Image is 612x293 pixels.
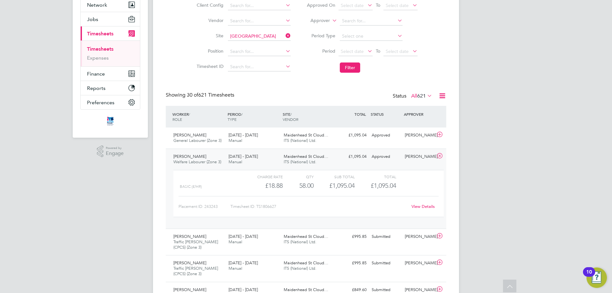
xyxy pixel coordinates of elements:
[393,92,433,101] div: Status
[336,231,369,242] div: £995.85
[284,159,317,165] span: ITS (National) Ltd.
[386,48,409,54] span: Select date
[195,33,223,39] label: Site
[283,180,314,191] div: 58.00
[284,154,328,159] span: Maidenhead St Cloud…
[417,93,426,99] span: 621
[284,287,328,292] span: Maidenhead St Cloud…
[411,93,432,99] label: All
[374,1,382,9] span: To
[281,108,336,125] div: SITE
[386,3,409,8] span: Select date
[341,48,364,54] span: Select date
[87,85,106,91] span: Reports
[229,287,258,292] span: [DATE] - [DATE]
[87,16,98,22] span: Jobs
[81,26,140,40] button: Timesheets
[283,173,314,180] div: QTY
[229,266,242,271] span: Manual
[229,234,258,239] span: [DATE] - [DATE]
[284,260,328,266] span: Maidenhead St Cloud…
[307,33,335,39] label: Period Type
[369,151,402,162] div: Approved
[340,62,360,73] button: Filter
[336,130,369,141] div: £1,095.04
[340,32,403,41] input: Select one
[229,239,242,245] span: Manual
[81,67,140,81] button: Finance
[402,231,435,242] div: [PERSON_NAME]
[106,116,115,126] img: itsconstruction-logo-retina.png
[229,260,258,266] span: [DATE] - [DATE]
[173,234,206,239] span: [PERSON_NAME]
[307,48,335,54] label: Period
[402,151,435,162] div: [PERSON_NAME]
[87,46,113,52] a: Timesheets
[228,47,291,56] input: Search for...
[301,18,330,24] label: Approver
[314,173,355,180] div: Sub Total
[228,117,237,122] span: TYPE
[97,145,124,157] a: Powered byEngage
[87,31,113,37] span: Timesheets
[341,3,364,8] span: Select date
[369,258,402,268] div: Submitted
[229,159,242,165] span: Manual
[81,81,140,95] button: Reports
[229,154,258,159] span: [DATE] - [DATE]
[228,32,291,41] input: Search for...
[173,159,221,165] span: Welfare Labourer (Zone 3)
[336,151,369,162] div: £1,095.04
[228,1,291,10] input: Search for...
[354,112,366,117] span: TOTAL
[81,40,140,66] div: Timesheets
[173,266,218,276] span: Traffic [PERSON_NAME] (CPCS) (Zone 3)
[241,112,243,117] span: /
[284,266,317,271] span: ITS (National) Ltd.
[180,184,202,189] span: Basic (£/HR)
[230,201,407,212] div: Timesheet ID: TS1806627
[80,116,140,126] a: Go to home page
[369,130,402,141] div: Approved
[242,180,283,191] div: £18.88
[284,234,328,239] span: Maidenhead St Cloud…
[81,12,140,26] button: Jobs
[586,267,607,288] button: Open Resource Center, 10 new notifications
[228,17,291,26] input: Search for...
[173,154,206,159] span: [PERSON_NAME]
[284,132,328,138] span: Maidenhead St Cloud…
[336,258,369,268] div: £995.85
[195,2,223,8] label: Client Config
[402,258,435,268] div: [PERSON_NAME]
[87,2,107,8] span: Network
[171,108,226,125] div: WORKER
[284,239,317,245] span: ITS (National) Ltd.
[106,151,124,156] span: Engage
[87,99,114,106] span: Preferences
[81,95,140,109] button: Preferences
[402,130,435,141] div: [PERSON_NAME]
[314,180,355,191] div: £1,095.04
[173,287,206,292] span: [PERSON_NAME]
[172,117,182,122] span: ROLE
[228,62,291,71] input: Search for...
[369,108,402,120] div: STATUS
[412,204,435,209] a: View Details
[173,260,206,266] span: [PERSON_NAME]
[307,2,335,8] label: Approved On
[166,92,236,99] div: Showing
[106,145,124,151] span: Powered by
[402,108,435,120] div: APPROVER
[195,18,223,23] label: Vendor
[369,231,402,242] div: Submitted
[87,55,109,61] a: Expenses
[374,47,382,55] span: To
[195,63,223,69] label: Timesheet ID
[290,112,292,117] span: /
[586,272,592,280] div: 10
[173,132,206,138] span: [PERSON_NAME]
[87,71,105,77] span: Finance
[229,132,258,138] span: [DATE] - [DATE]
[187,92,198,98] span: 30 of
[226,108,281,125] div: PERIOD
